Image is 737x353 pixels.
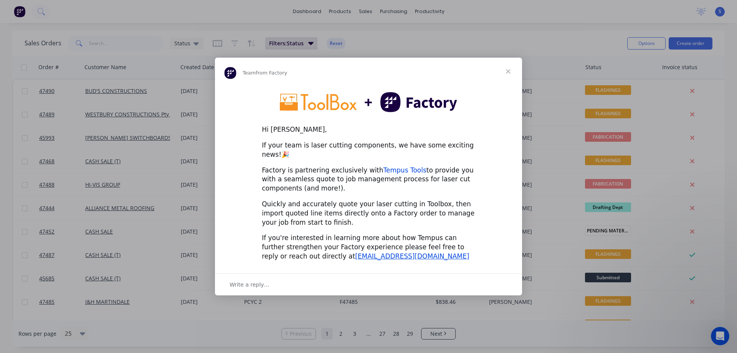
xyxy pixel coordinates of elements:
[262,125,475,134] div: Hi [PERSON_NAME],
[355,252,469,260] a: [EMAIL_ADDRESS][DOMAIN_NAME]
[262,200,475,227] div: Quickly and accurately quote your laser cutting in Toolbox, then import quoted line items directl...
[256,70,287,76] span: from Factory
[215,273,522,295] div: Open conversation and reply
[262,234,475,261] div: If you're interested in learning more about how Tempus can further strengthen your Factory experi...
[224,67,236,79] img: Profile image for Team
[383,166,426,174] a: Tempus Tools
[262,141,475,159] div: If your team is laser cutting components, we have some exciting news!🎉
[262,166,475,193] div: Factory is partnering exclusively with to provide you with a seamless quote to job management pro...
[243,70,256,76] span: Team
[230,280,269,290] span: Write a reply…
[494,58,522,85] span: Close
